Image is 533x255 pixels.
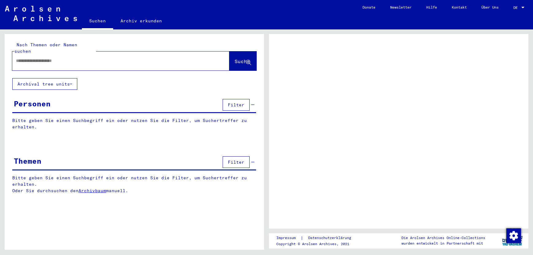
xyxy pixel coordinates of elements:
[113,13,169,28] a: Archiv erkunden
[14,42,77,54] mat-label: Nach Themen oder Namen suchen
[303,235,359,241] a: Datenschutzerklärung
[14,98,51,109] div: Personen
[235,58,250,64] span: Suche
[5,6,77,21] img: Arolsen_neg.svg
[401,235,485,241] p: Die Arolsen Archives Online-Collections
[228,102,244,108] span: Filter
[401,241,485,246] p: wurden entwickelt in Partnerschaft mit
[513,6,520,10] span: DE
[12,175,256,194] p: Bitte geben Sie einen Suchbegriff ein oder nutzen Sie die Filter, um Suchertreffer zu erhalten. O...
[276,235,359,241] div: |
[12,78,77,90] button: Archival tree units
[276,241,359,247] p: Copyright © Arolsen Archives, 2021
[79,188,106,193] a: Archivbaum
[14,155,41,166] div: Themen
[229,51,256,70] button: Suche
[228,159,244,165] span: Filter
[276,235,301,241] a: Impressum
[501,233,524,248] img: yv_logo.png
[82,13,113,29] a: Suchen
[506,228,521,243] img: Zustimmung ändern
[12,117,256,130] p: Bitte geben Sie einen Suchbegriff ein oder nutzen Sie die Filter, um Suchertreffer zu erhalten.
[223,99,250,111] button: Filter
[223,156,250,168] button: Filter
